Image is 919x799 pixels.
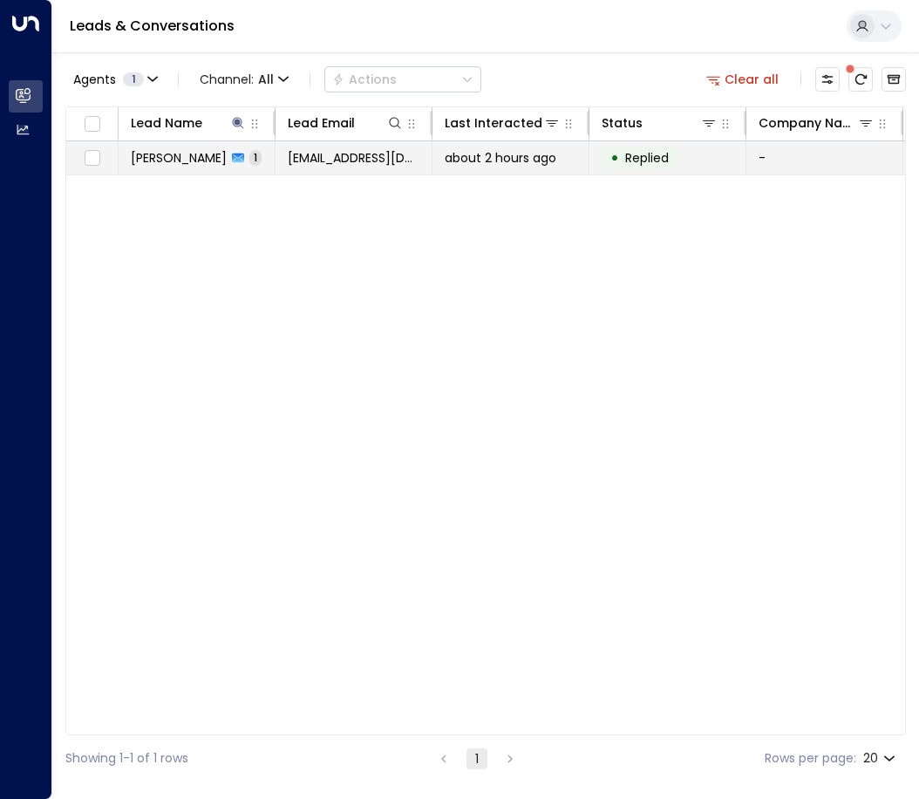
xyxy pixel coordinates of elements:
span: There are new threads available. Refresh the grid to view the latest updates. [848,67,873,92]
div: Company Name [759,113,857,133]
button: Actions [324,66,481,92]
span: Replied [625,149,669,167]
button: Customize [815,67,840,92]
span: 1 [123,72,144,86]
div: Status [602,113,643,133]
button: Clear all [699,67,786,92]
span: Nicholas Kelly [131,149,227,167]
div: Button group with a nested menu [324,66,481,92]
span: about 2 hours ago [445,149,556,167]
button: page 1 [466,748,487,769]
span: 1 [249,150,262,165]
div: • [610,143,619,173]
div: Lead Name [131,113,202,133]
div: Actions [332,72,397,87]
div: Lead Name [131,113,247,133]
button: Channel:All [193,67,296,92]
div: Last Interacted [445,113,561,133]
button: Agents1 [65,67,164,92]
a: Leads & Conversations [70,16,235,36]
nav: pagination navigation [432,748,521,769]
button: Archived Leads [882,67,906,92]
span: Toggle select row [81,147,103,169]
div: Lead Email [288,113,404,133]
div: 20 [863,746,899,771]
span: Channel: [193,67,296,92]
div: Lead Email [288,113,355,133]
label: Rows per page: [765,749,856,768]
div: Status [602,113,718,133]
span: Toggle select all [81,113,103,135]
td: - [746,141,903,174]
span: Agents [73,73,116,85]
div: Company Name [759,113,875,133]
div: Last Interacted [445,113,542,133]
span: All [258,72,274,86]
div: Showing 1-1 of 1 rows [65,749,188,768]
span: nicholaskelly@live.co.uk [288,149,419,167]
